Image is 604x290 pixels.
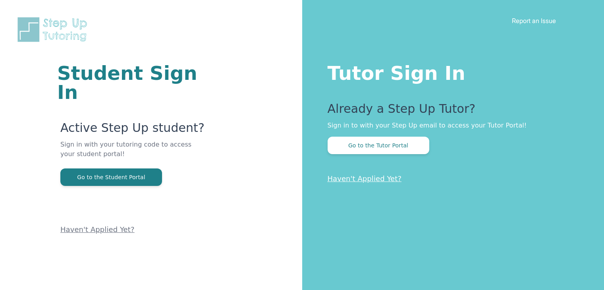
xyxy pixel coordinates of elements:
h1: Tutor Sign In [328,60,573,83]
a: Go to the Student Portal [60,173,162,181]
img: Step Up Tutoring horizontal logo [16,16,92,43]
a: Haven't Applied Yet? [60,225,135,234]
button: Go to the Tutor Portal [328,137,429,154]
a: Haven't Applied Yet? [328,174,402,183]
p: Active Step Up student? [60,121,207,140]
p: Sign in to with your Step Up email to access your Tutor Portal! [328,121,573,130]
a: Report an Issue [512,17,556,25]
h1: Student Sign In [57,64,207,102]
a: Go to the Tutor Portal [328,141,429,149]
button: Go to the Student Portal [60,168,162,186]
p: Already a Step Up Tutor? [328,102,573,121]
p: Sign in with your tutoring code to access your student portal! [60,140,207,168]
